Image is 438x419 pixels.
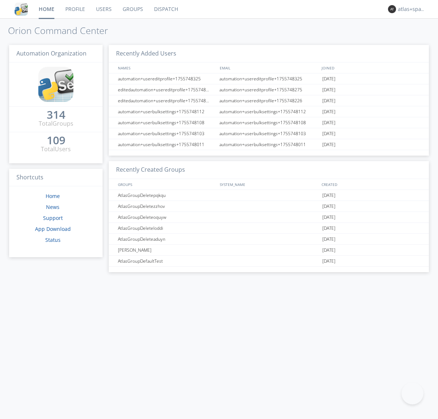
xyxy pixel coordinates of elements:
[45,236,61,243] a: Status
[116,190,217,201] div: AtlasGroupDeletepqkqu
[47,137,65,144] div: 109
[109,234,429,245] a: AtlasGroupDeleteaduyn[DATE]
[322,201,335,212] span: [DATE]
[47,111,65,119] a: 314
[109,161,429,179] h3: Recently Created Groups
[39,119,73,128] div: Total Groups
[322,139,335,150] span: [DATE]
[109,256,429,267] a: AtlasGroupDefaultTest[DATE]
[116,95,217,106] div: editedautomation+usereditprofile+1755748226
[43,214,63,221] a: Support
[116,256,217,266] div: AtlasGroupDefaultTest
[47,137,65,145] a: 109
[109,106,429,117] a: automation+userbulksettings+1755748112automation+userbulksettings+1755748112[DATE]
[109,139,429,150] a: automation+userbulksettings+1755748011automation+userbulksettings+1755748011[DATE]
[109,117,429,128] a: automation+userbulksettings+1755748108automation+userbulksettings+1755748108[DATE]
[320,62,422,73] div: JOINED
[109,84,429,95] a: editedautomation+usereditprofile+1755748275automation+usereditprofile+1755748275[DATE]
[388,5,396,13] img: 373638.png
[109,201,429,212] a: AtlasGroupDeletezzhov[DATE]
[322,190,335,201] span: [DATE]
[46,193,60,199] a: Home
[116,73,217,84] div: automation+usereditprofile+1755748325
[109,45,429,63] h3: Recently Added Users
[218,84,320,95] div: automation+usereditprofile+1755748275
[116,234,217,244] div: AtlasGroupDeleteaduyn
[322,256,335,267] span: [DATE]
[218,139,320,150] div: automation+userbulksettings+1755748011
[109,190,429,201] a: AtlasGroupDeletepqkqu[DATE]
[218,128,320,139] div: automation+userbulksettings+1755748103
[116,223,217,233] div: AtlasGroupDeleteloddi
[116,84,217,95] div: editedautomation+usereditprofile+1755748275
[116,139,217,150] div: automation+userbulksettings+1755748011
[322,245,335,256] span: [DATE]
[322,106,335,117] span: [DATE]
[109,128,429,139] a: automation+userbulksettings+1755748103automation+userbulksettings+1755748103[DATE]
[38,67,73,102] img: cddb5a64eb264b2086981ab96f4c1ba7
[322,223,335,234] span: [DATE]
[116,128,217,139] div: automation+userbulksettings+1755748103
[41,145,71,153] div: Total Users
[46,203,59,210] a: News
[218,62,320,73] div: EMAIL
[218,106,320,117] div: automation+userbulksettings+1755748112
[218,73,320,84] div: automation+usereditprofile+1755748325
[401,382,423,404] iframe: Toggle Customer Support
[116,201,217,212] div: AtlasGroupDeletezzhov
[116,106,217,117] div: automation+userbulksettings+1755748112
[398,5,425,13] div: atlas+spanish0002
[322,128,335,139] span: [DATE]
[116,245,217,255] div: [PERSON_NAME]
[15,3,28,16] img: cddb5a64eb264b2086981ab96f4c1ba7
[109,95,429,106] a: editedautomation+usereditprofile+1755748226automation+usereditprofile+1755748226[DATE]
[322,212,335,223] span: [DATE]
[109,223,429,234] a: AtlasGroupDeleteloddi[DATE]
[109,73,429,84] a: automation+usereditprofile+1755748325automation+usereditprofile+1755748325[DATE]
[109,245,429,256] a: [PERSON_NAME][DATE]
[218,179,320,190] div: SYSTEM_NAME
[16,49,87,57] span: Automation Organization
[116,179,216,190] div: GROUPS
[109,212,429,223] a: AtlasGroupDeleteoquyw[DATE]
[322,73,335,84] span: [DATE]
[322,117,335,128] span: [DATE]
[218,95,320,106] div: automation+usereditprofile+1755748226
[35,225,71,232] a: App Download
[322,84,335,95] span: [DATE]
[116,62,216,73] div: NAMES
[116,212,217,222] div: AtlasGroupDeleteoquyw
[116,117,217,128] div: automation+userbulksettings+1755748108
[218,117,320,128] div: automation+userbulksettings+1755748108
[322,234,335,245] span: [DATE]
[47,111,65,118] div: 314
[322,95,335,106] span: [DATE]
[320,179,422,190] div: CREATED
[9,169,103,187] h3: Shortcuts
